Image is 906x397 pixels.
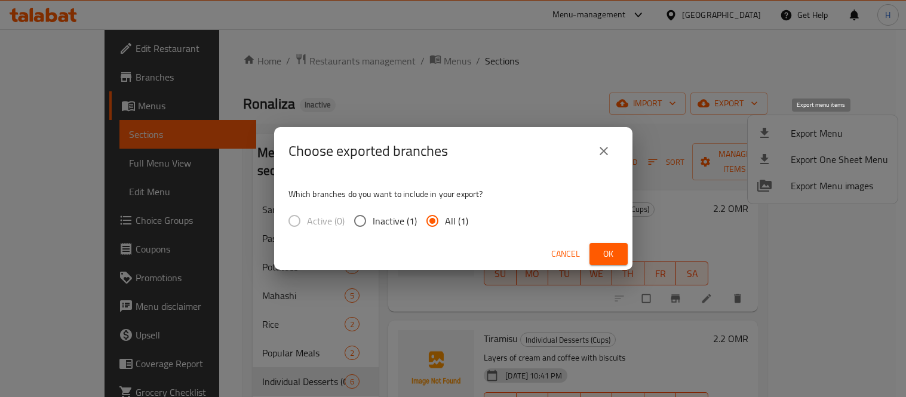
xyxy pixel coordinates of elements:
[589,243,628,265] button: Ok
[445,214,468,228] span: All (1)
[546,243,585,265] button: Cancel
[288,188,618,200] p: Which branches do you want to include in your export?
[589,137,618,165] button: close
[599,247,618,261] span: Ok
[373,214,417,228] span: Inactive (1)
[307,214,345,228] span: Active (0)
[551,247,580,261] span: Cancel
[288,141,448,161] h2: Choose exported branches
